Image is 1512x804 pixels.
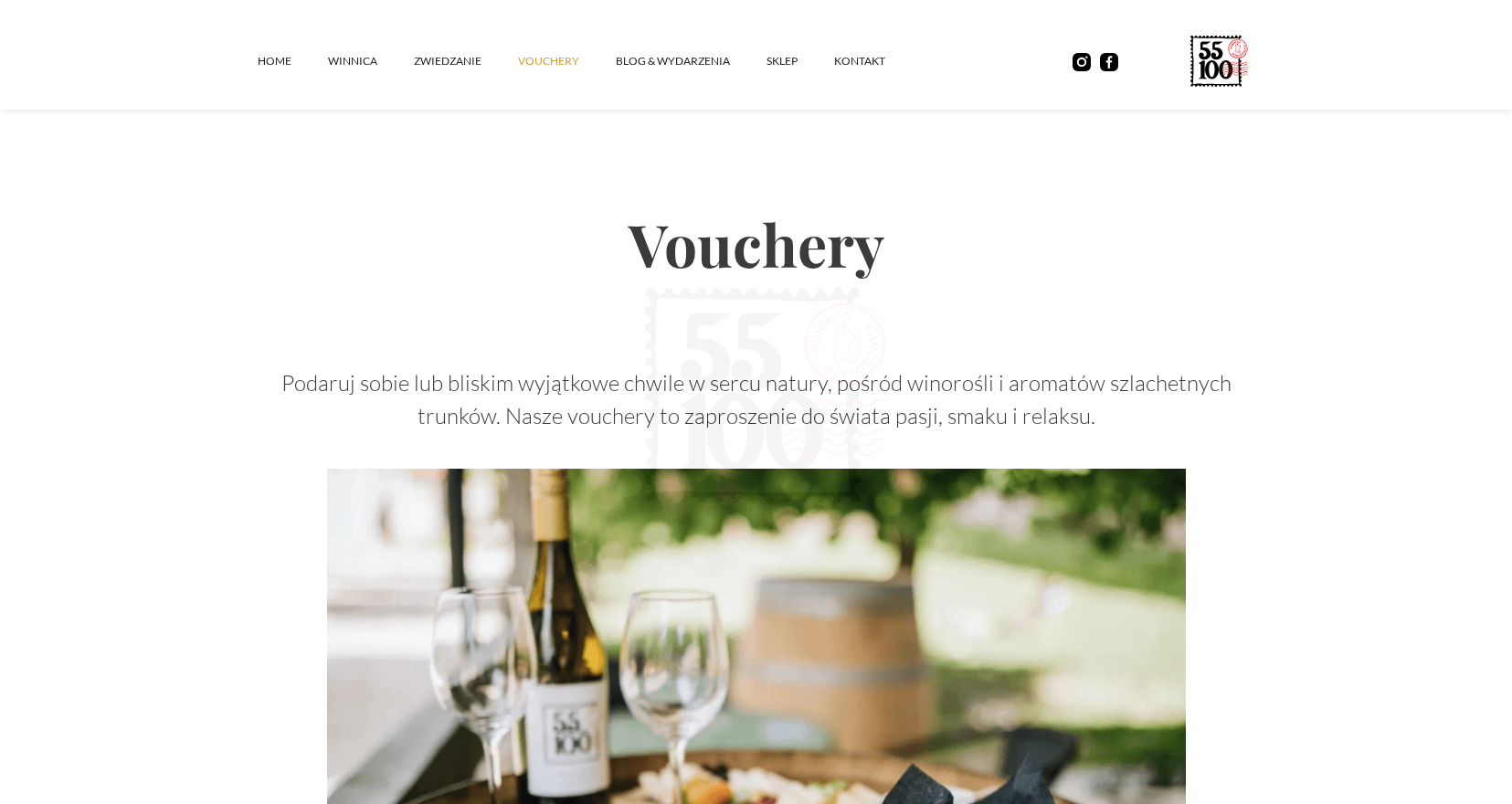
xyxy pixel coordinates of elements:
[834,34,922,89] a: kontakt
[414,34,518,89] a: ZWIEDZANIE
[767,34,834,89] a: SKLEP
[328,34,414,89] a: winnica
[518,34,616,89] a: vouchery
[258,34,328,89] a: Home
[616,34,767,89] a: Blog & Wydarzenia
